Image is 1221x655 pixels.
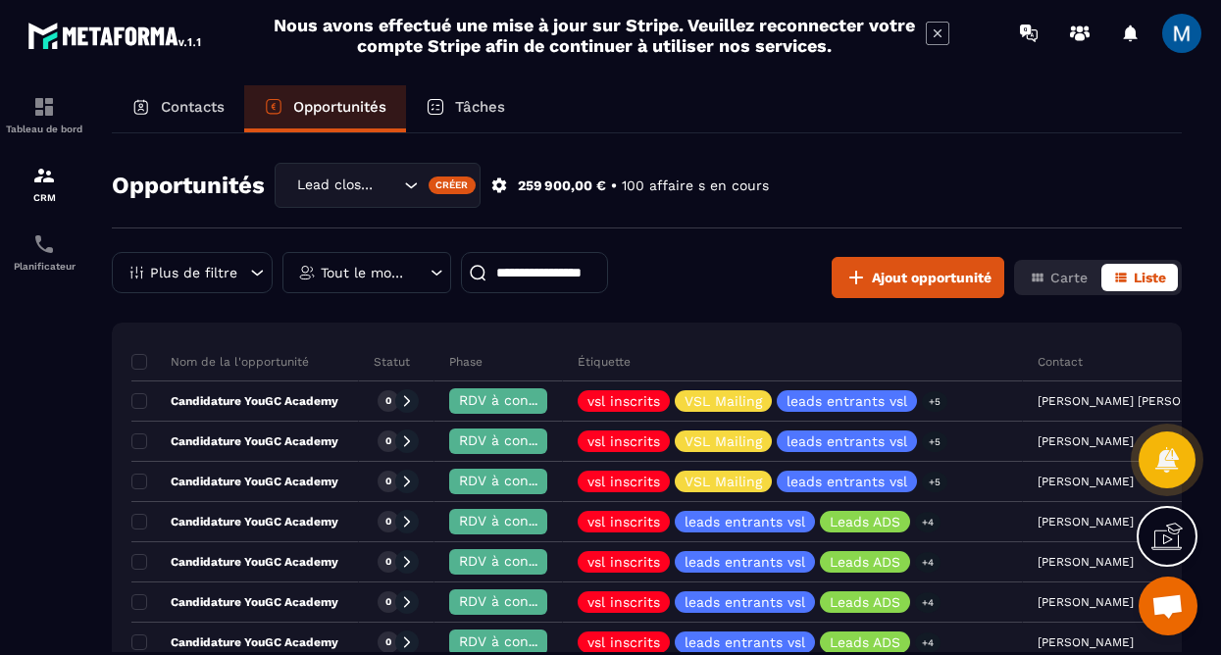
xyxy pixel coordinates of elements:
[273,15,916,56] h2: Nous avons effectué une mise à jour sur Stripe. Veuillez reconnecter votre compte Stripe afin de ...
[459,553,585,569] span: RDV à confimer ❓
[787,434,907,448] p: leads entrants vsl
[5,218,83,286] a: schedulerschedulerPlanificateur
[459,432,585,448] span: RDV à confimer ❓
[578,354,631,370] p: Étiquette
[915,632,941,653] p: +4
[131,634,338,650] p: Candidature YouGC Academy
[32,164,56,187] img: formation
[131,354,309,370] p: Nom de la l'opportunité
[385,515,391,529] p: 0
[685,394,762,408] p: VSL Mailing
[915,512,941,532] p: +4
[385,475,391,488] p: 0
[922,391,947,412] p: +5
[459,633,585,649] span: RDV à confimer ❓
[380,175,399,196] input: Search for option
[922,472,947,492] p: +5
[587,475,660,488] p: vsl inscrits
[459,513,585,529] span: RDV à confimer ❓
[161,98,225,116] p: Contacts
[830,635,900,649] p: Leads ADS
[622,176,769,195] p: 100 affaire s en cours
[787,475,907,488] p: leads entrants vsl
[27,18,204,53] img: logo
[385,635,391,649] p: 0
[685,595,805,609] p: leads entrants vsl
[131,554,338,570] p: Candidature YouGC Academy
[32,232,56,256] img: scheduler
[112,166,265,205] h2: Opportunités
[1134,270,1166,285] span: Liste
[5,124,83,134] p: Tableau de bord
[150,266,237,279] p: Plus de filtre
[830,595,900,609] p: Leads ADS
[685,635,805,649] p: leads entrants vsl
[5,149,83,218] a: formationformationCRM
[275,163,481,208] div: Search for option
[587,515,660,529] p: vsl inscrits
[1101,264,1178,291] button: Liste
[685,515,805,529] p: leads entrants vsl
[1050,270,1088,285] span: Carte
[459,392,585,408] span: RDV à confimer ❓
[587,394,660,408] p: vsl inscrits
[244,85,406,132] a: Opportunités
[455,98,505,116] p: Tâches
[459,593,585,609] span: RDV à confimer ❓
[787,394,907,408] p: leads entrants vsl
[321,266,408,279] p: Tout le monde
[385,555,391,569] p: 0
[922,431,947,452] p: +5
[872,268,992,287] span: Ajout opportunité
[5,80,83,149] a: formationformationTableau de bord
[449,354,483,370] p: Phase
[830,515,900,529] p: Leads ADS
[374,354,410,370] p: Statut
[832,257,1004,298] button: Ajout opportunité
[385,434,391,448] p: 0
[685,434,762,448] p: VSL Mailing
[915,552,941,573] p: +4
[587,555,660,569] p: vsl inscrits
[587,635,660,649] p: vsl inscrits
[131,514,338,529] p: Candidature YouGC Academy
[292,175,380,196] span: Lead closing
[5,192,83,203] p: CRM
[1038,354,1083,370] p: Contact
[1018,264,1099,291] button: Carte
[587,434,660,448] p: vsl inscrits
[587,595,660,609] p: vsl inscrits
[112,85,244,132] a: Contacts
[293,98,386,116] p: Opportunités
[830,555,900,569] p: Leads ADS
[1139,577,1197,635] div: Ouvrir le chat
[459,473,585,488] span: RDV à confimer ❓
[915,592,941,613] p: +4
[131,594,338,610] p: Candidature YouGC Academy
[429,176,477,194] div: Créer
[518,176,606,195] p: 259 900,00 €
[32,95,56,119] img: formation
[406,85,525,132] a: Tâches
[131,393,338,409] p: Candidature YouGC Academy
[131,433,338,449] p: Candidature YouGC Academy
[385,595,391,609] p: 0
[611,176,617,195] p: •
[131,474,338,489] p: Candidature YouGC Academy
[5,261,83,272] p: Planificateur
[685,475,762,488] p: VSL Mailing
[385,394,391,408] p: 0
[685,555,805,569] p: leads entrants vsl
